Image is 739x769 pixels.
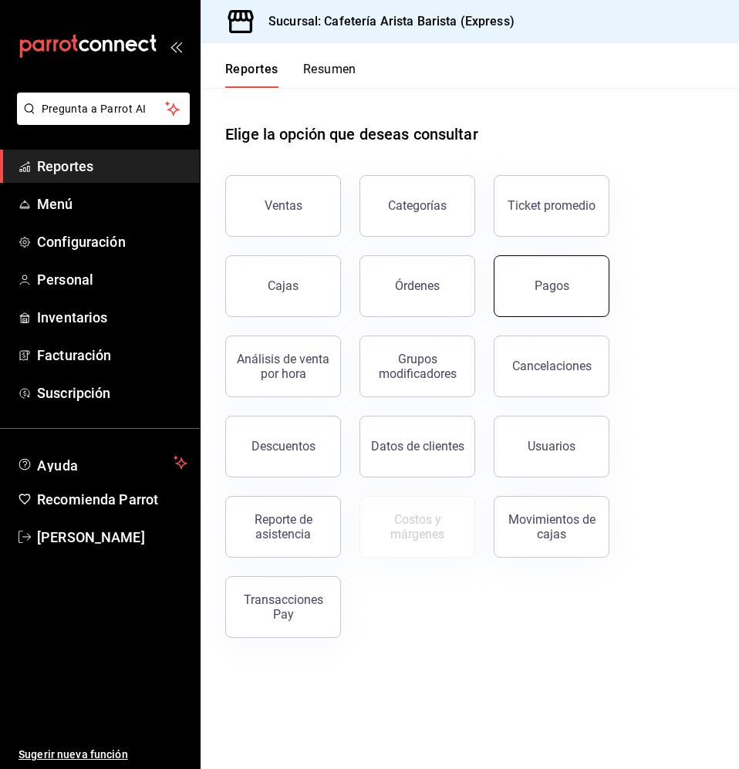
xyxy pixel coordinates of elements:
[359,255,475,317] button: Órdenes
[235,512,331,541] div: Reporte de asistencia
[494,416,609,477] button: Usuarios
[265,198,302,213] div: Ventas
[504,512,599,541] div: Movimientos de cajas
[37,345,187,366] span: Facturación
[256,12,515,31] h3: Sucursal: Cafetería Arista Barista (Express)
[369,512,465,541] div: Costos y márgenes
[359,336,475,397] button: Grupos modificadores
[11,112,190,128] a: Pregunta a Parrot AI
[359,416,475,477] button: Datos de clientes
[37,156,187,177] span: Reportes
[225,175,341,237] button: Ventas
[508,198,596,213] div: Ticket promedio
[494,255,609,317] button: Pagos
[225,123,478,146] h1: Elige la opción que deseas consultar
[235,352,331,381] div: Análisis de venta por hora
[37,383,187,403] span: Suscripción
[251,439,316,454] div: Descuentos
[494,175,609,237] button: Ticket promedio
[359,496,475,558] button: Contrata inventarios para ver este reporte
[225,576,341,638] button: Transacciones Pay
[225,255,341,317] a: Cajas
[371,439,464,454] div: Datos de clientes
[37,527,187,548] span: [PERSON_NAME]
[37,454,167,472] span: Ayuda
[225,336,341,397] button: Análisis de venta por hora
[359,175,475,237] button: Categorías
[395,278,440,293] div: Órdenes
[512,359,592,373] div: Cancelaciones
[225,62,278,88] button: Reportes
[42,101,166,117] span: Pregunta a Parrot AI
[303,62,356,88] button: Resumen
[235,592,331,622] div: Transacciones Pay
[225,416,341,477] button: Descuentos
[225,496,341,558] button: Reporte de asistencia
[37,307,187,328] span: Inventarios
[225,62,356,88] div: navigation tabs
[388,198,447,213] div: Categorías
[37,194,187,214] span: Menú
[37,269,187,290] span: Personal
[19,747,187,763] span: Sugerir nueva función
[37,489,187,510] span: Recomienda Parrot
[17,93,190,125] button: Pregunta a Parrot AI
[494,496,609,558] button: Movimientos de cajas
[528,439,575,454] div: Usuarios
[170,40,182,52] button: open_drawer_menu
[268,277,299,295] div: Cajas
[369,352,465,381] div: Grupos modificadores
[37,231,187,252] span: Configuración
[494,336,609,397] button: Cancelaciones
[535,278,569,293] div: Pagos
